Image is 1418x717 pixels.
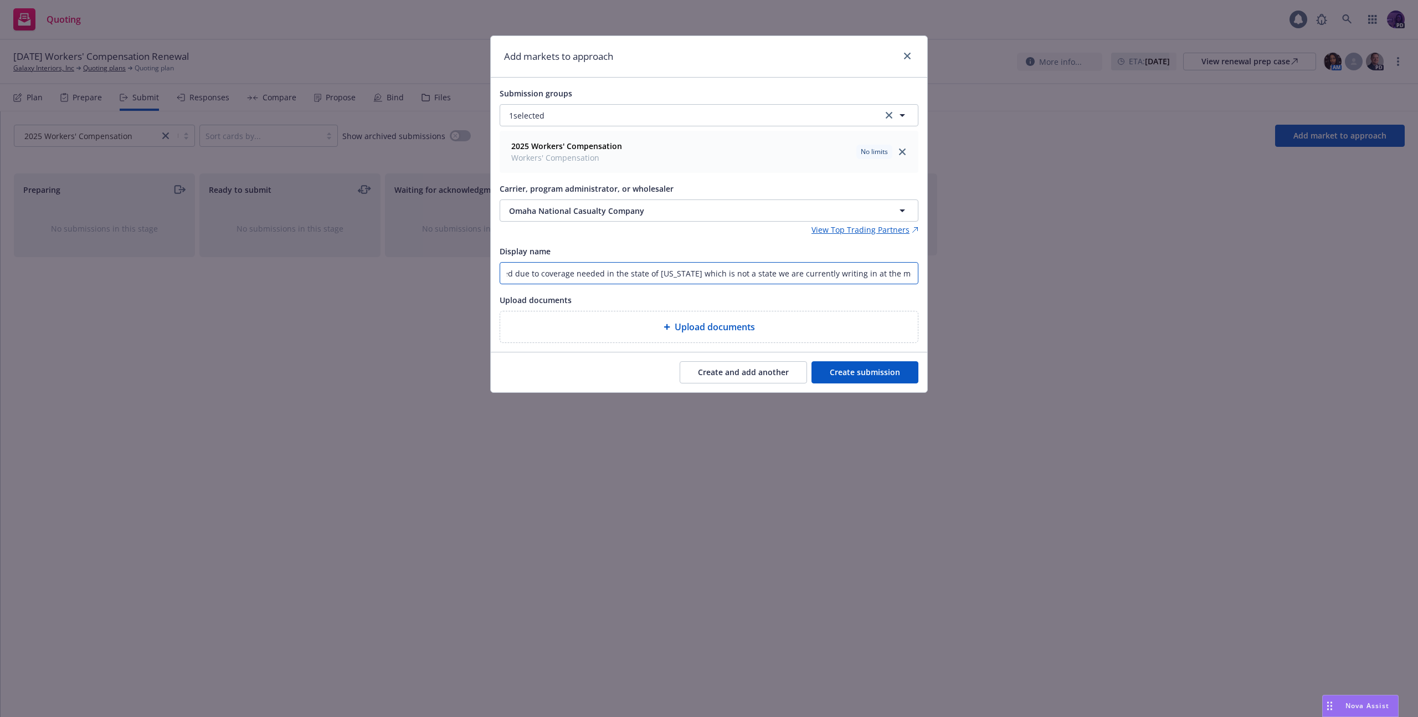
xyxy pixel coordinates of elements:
[500,104,918,126] button: 1selectedclear selection
[500,311,918,343] div: Upload documents
[509,110,544,121] span: 1 selected
[896,145,909,158] a: close
[675,320,755,334] span: Upload documents
[1322,695,1399,717] button: Nova Assist
[500,295,572,305] span: Upload documents
[861,147,888,157] span: No limits
[509,205,857,217] span: Omaha National Casualty Company
[500,246,551,257] span: Display name
[500,88,572,99] span: Submission groups
[1345,701,1389,710] span: Nova Assist
[901,49,914,63] a: close
[511,141,622,151] strong: 2025 Workers' Compensation
[882,109,896,122] a: clear selection
[511,152,622,163] span: Workers' Compensation
[500,199,918,222] button: Omaha National Casualty Company
[504,49,613,64] h1: Add markets to approach
[680,361,807,383] button: Create and add another
[811,224,918,235] a: View Top Trading Partners
[1323,695,1337,716] div: Drag to move
[811,361,918,383] button: Create submission
[500,183,674,194] span: Carrier, program administrator, or wholesaler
